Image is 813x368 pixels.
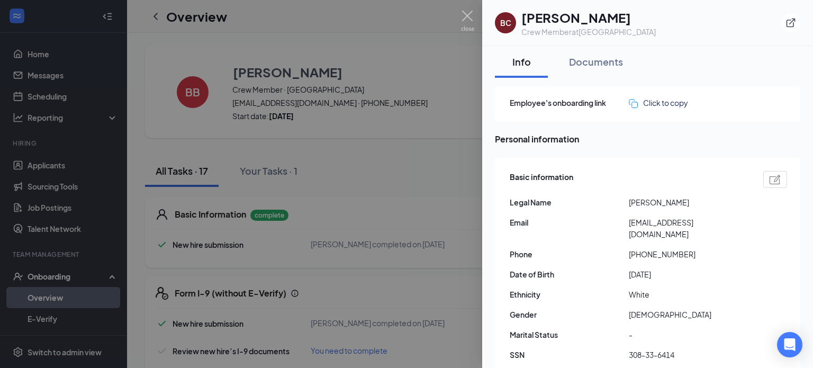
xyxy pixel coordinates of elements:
span: - [629,329,748,340]
span: SSN [510,349,629,361]
span: Phone [510,248,629,260]
div: Documents [569,55,623,68]
div: Crew Member at [GEOGRAPHIC_DATA] [521,26,656,37]
div: BC [500,17,511,28]
span: [EMAIL_ADDRESS][DOMAIN_NAME] [629,217,748,240]
span: [PERSON_NAME] [629,196,748,208]
span: Personal information [495,132,800,146]
div: Info [505,55,537,68]
span: [PHONE_NUMBER] [629,248,748,260]
span: [DEMOGRAPHIC_DATA] [629,309,748,320]
button: Click to copy [629,97,688,109]
span: [DATE] [629,268,748,280]
button: ExternalLink [781,13,800,32]
span: Basic information [510,171,573,188]
h1: [PERSON_NAME] [521,8,656,26]
span: Employee's onboarding link [510,97,629,109]
span: Marital Status [510,329,629,340]
span: Email [510,217,629,228]
svg: ExternalLink [785,17,796,28]
span: 308-33-6414 [629,349,748,361]
div: Open Intercom Messenger [777,332,802,357]
span: Date of Birth [510,268,629,280]
span: Ethnicity [510,289,629,300]
span: White [629,289,748,300]
span: Legal Name [510,196,629,208]
span: Gender [510,309,629,320]
img: click-to-copy.71757273a98fde459dfc.svg [629,99,638,108]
